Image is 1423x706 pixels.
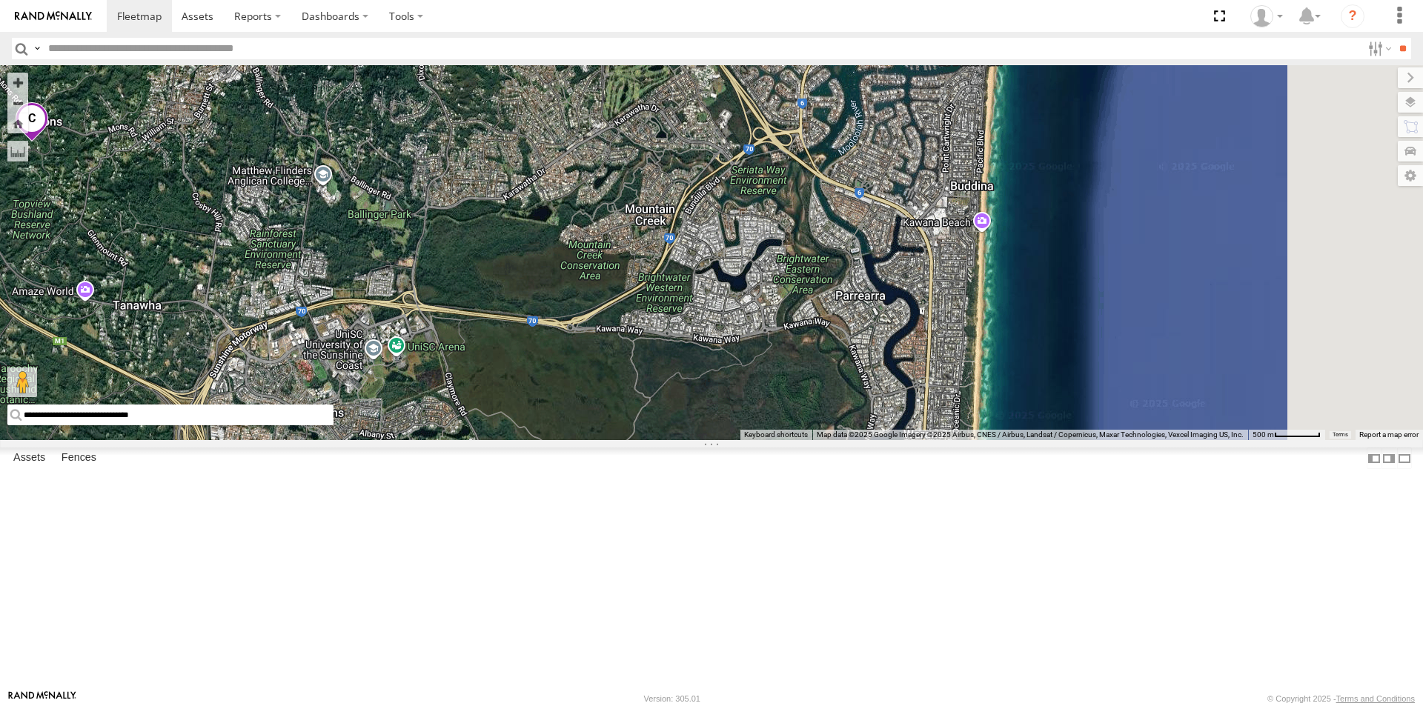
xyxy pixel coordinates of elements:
[1398,165,1423,186] label: Map Settings
[7,73,28,93] button: Zoom in
[7,93,28,113] button: Zoom out
[1397,447,1412,469] label: Hide Summary Table
[1367,447,1381,469] label: Dock Summary Table to the Left
[1253,430,1274,439] span: 500 m
[8,691,76,706] a: Visit our Website
[7,367,37,397] button: Drag Pegman onto the map to open Street View
[1248,430,1325,440] button: Map scale: 500 m per 59 pixels
[1359,430,1419,439] a: Report a map error
[644,694,700,703] div: Version: 305.01
[1362,38,1394,59] label: Search Filter Options
[1341,4,1364,28] i: ?
[1267,694,1415,703] div: © Copyright 2025 -
[6,448,53,469] label: Assets
[1245,5,1288,27] div: Laura Van Bruggen
[744,430,808,440] button: Keyboard shortcuts
[1381,447,1396,469] label: Dock Summary Table to the Right
[54,448,104,469] label: Fences
[817,430,1244,439] span: Map data ©2025 Google Imagery ©2025 Airbus, CNES / Airbus, Landsat / Copernicus, Maxar Technologi...
[31,38,43,59] label: Search Query
[15,11,92,21] img: rand-logo.svg
[7,141,28,161] label: Measure
[1336,694,1415,703] a: Terms and Conditions
[1333,431,1348,437] a: Terms
[7,113,28,133] button: Zoom Home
